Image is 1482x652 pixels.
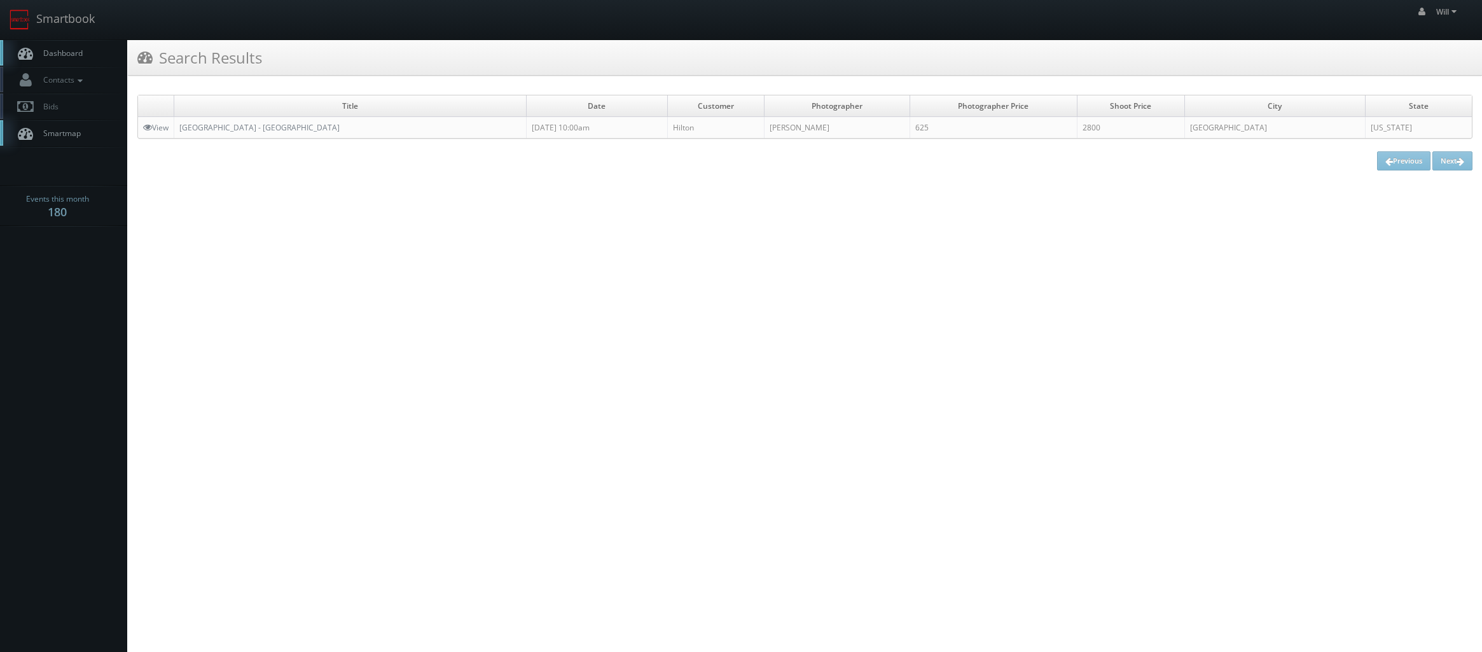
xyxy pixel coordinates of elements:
[1184,95,1365,117] td: City
[37,74,86,85] span: Contacts
[143,122,169,133] a: View
[137,46,262,69] h3: Search Results
[910,117,1077,139] td: 625
[174,95,527,117] td: Title
[37,101,59,112] span: Bids
[1077,117,1184,139] td: 2800
[765,117,910,139] td: [PERSON_NAME]
[1365,95,1472,117] td: State
[526,117,667,139] td: [DATE] 10:00am
[667,95,764,117] td: Customer
[1077,95,1184,117] td: Shoot Price
[37,128,81,139] span: Smartmap
[1436,6,1460,17] span: Will
[765,95,910,117] td: Photographer
[179,122,340,133] a: [GEOGRAPHIC_DATA] - [GEOGRAPHIC_DATA]
[910,95,1077,117] td: Photographer Price
[26,193,89,205] span: Events this month
[10,10,30,30] img: smartbook-logo.png
[37,48,83,59] span: Dashboard
[1184,117,1365,139] td: [GEOGRAPHIC_DATA]
[526,95,667,117] td: Date
[48,204,67,219] strong: 180
[667,117,764,139] td: Hilton
[1365,117,1472,139] td: [US_STATE]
